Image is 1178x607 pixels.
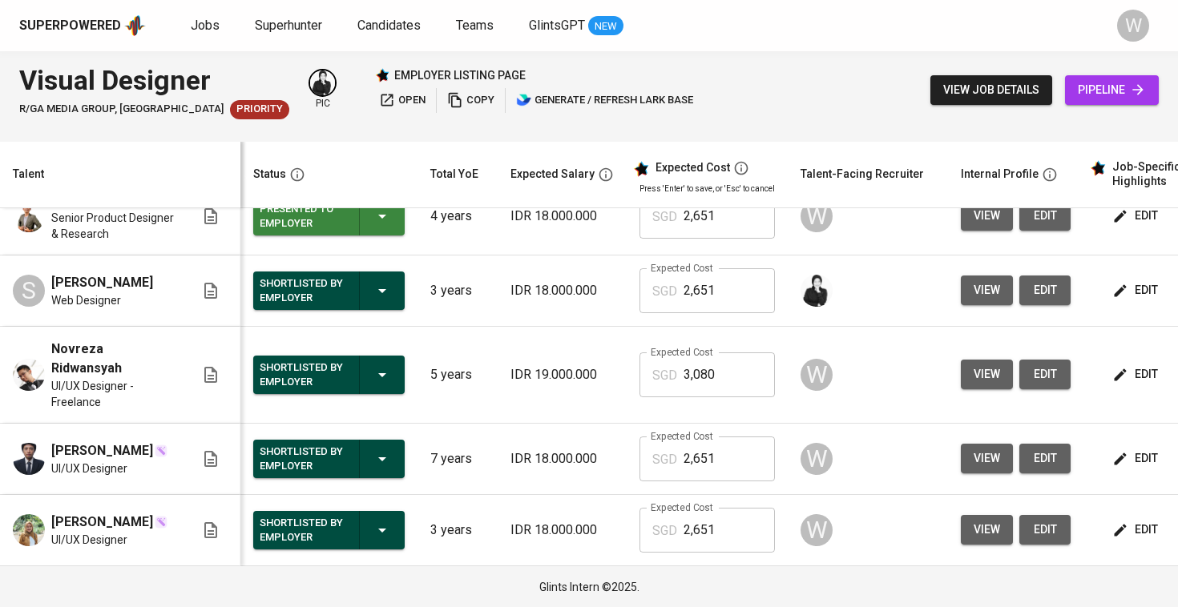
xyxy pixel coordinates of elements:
[19,14,146,38] a: Superpoweredapp logo
[801,514,833,546] div: W
[255,16,325,36] a: Superhunter
[375,68,389,82] img: Glints Star
[1117,10,1149,42] div: W
[516,92,532,108] img: lark
[1090,160,1106,176] img: glints_star.svg
[1032,520,1058,540] span: edit
[652,450,677,469] p: SGD
[155,516,167,529] img: magic_wand.svg
[961,275,1013,305] button: view
[191,18,220,33] span: Jobs
[13,275,45,307] div: S
[51,441,153,460] span: [PERSON_NAME]
[394,67,526,83] p: employer listing page
[1032,280,1058,300] span: edit
[961,515,1013,545] button: view
[1115,448,1158,468] span: edit
[13,514,45,546] img: Alya Zahra
[510,365,614,384] p: IDR 19.000.000
[1109,275,1164,305] button: edit
[961,444,1013,473] button: view
[19,61,289,100] div: Visual Designer
[13,200,45,232] img: Yusron Taufiq
[456,16,497,36] a: Teams
[253,440,405,478] button: Shortlisted by Employer
[260,199,346,234] div: Presented to Employer
[447,91,494,110] span: copy
[1019,360,1071,389] button: edit
[375,88,430,113] a: open
[1115,520,1158,540] span: edit
[512,88,697,113] button: lark generate / refresh lark base
[1019,201,1071,231] button: edit
[510,281,614,300] p: IDR 18.000.000
[974,364,1000,384] span: view
[930,75,1052,105] button: view job details
[443,88,498,113] button: copy
[51,292,121,308] span: Web Designer
[1019,515,1071,545] button: edit
[510,164,595,184] div: Expected Salary
[260,441,346,476] div: Shortlisted by Employer
[19,102,224,117] span: R/GA MEDIA GROUP, [GEOGRAPHIC_DATA]
[124,14,146,38] img: app logo
[801,275,833,307] img: medwi@glints.com
[633,161,649,177] img: glints_star.svg
[13,164,44,184] div: Talent
[456,18,494,33] span: Teams
[943,80,1039,100] span: view job details
[1019,444,1071,473] button: edit
[51,460,127,476] span: UI/UX Designer
[430,521,485,540] p: 3 years
[656,161,730,175] div: Expected Cost
[588,18,623,34] span: NEW
[961,360,1013,389] button: view
[652,521,677,541] p: SGD
[1109,444,1164,473] button: edit
[1115,364,1158,384] span: edit
[652,207,677,227] p: SGD
[19,17,121,35] div: Superpowered
[974,520,1000,540] span: view
[1109,360,1164,389] button: edit
[1115,206,1158,226] span: edit
[430,365,485,384] p: 5 years
[13,359,45,391] img: Novreza Ridwansyah
[51,210,175,242] span: Senior Product Designer & Research
[253,271,405,310] button: Shortlisted by Employer
[51,378,175,410] span: UI/UX Designer - Freelance
[51,532,127,548] span: UI/UX Designer
[253,197,405,235] button: Presented to Employer
[801,200,833,232] div: W
[516,91,693,110] span: generate / refresh lark base
[1109,201,1164,231] button: edit
[1019,275,1071,305] button: edit
[1032,448,1058,468] span: edit
[230,100,289,119] div: New Job received from Demand Team
[1032,206,1058,226] span: edit
[13,443,45,475] img: Andrian SYAHRONI
[510,521,614,540] p: IDR 18.000.000
[260,273,346,308] div: Shortlisted by Employer
[51,340,175,378] span: Novreza Ridwansyah
[1065,75,1159,105] a: pipeline
[1078,80,1146,100] span: pipeline
[51,513,153,532] span: [PERSON_NAME]
[652,282,677,301] p: SGD
[430,449,485,468] p: 7 years
[430,281,485,300] p: 3 years
[230,102,289,117] span: Priority
[961,201,1013,231] button: view
[801,443,833,475] div: W
[801,164,924,184] div: Talent-Facing Recruiter
[529,16,623,36] a: GlintsGPT NEW
[529,18,585,33] span: GlintsGPT
[253,511,405,549] button: Shortlisted by Employer
[974,448,1000,468] span: view
[1109,515,1164,545] button: edit
[191,16,223,36] a: Jobs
